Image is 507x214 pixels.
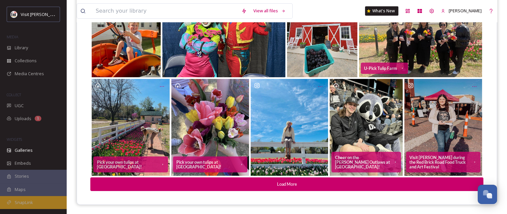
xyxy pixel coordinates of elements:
span: Library [15,45,28,51]
div: Pick your own tulips at [GEOGRAPHIC_DATA]! [97,160,157,169]
img: visitenid_logo.jpeg [11,11,17,18]
span: Stories [15,173,29,179]
span: Maps [15,186,26,193]
a: Pick your own tulips at [GEOGRAPHIC_DATA]! [91,79,171,176]
a: Visit [PERSON_NAME] during the Red Brick Road Food Truck and Art FestivalThe annual food truck fe... [403,79,483,176]
div: Visit [PERSON_NAME] during the Red Brick Road Food Truck and Art Festival [409,155,469,169]
a: Cheer on the [PERSON_NAME] Outlaws at [GEOGRAPHIC_DATA]! [329,79,403,176]
span: Visit [PERSON_NAME] [21,11,63,17]
span: Collections [15,58,37,64]
span: Media Centres [15,71,44,77]
span: Galleries [15,147,33,153]
div: U-Pick Tulip Farm [364,66,397,71]
a: What's New [365,6,398,16]
button: Open Chat [478,185,497,204]
input: Search your library [92,4,238,18]
span: SnapLink [15,199,33,206]
span: MEDIA [7,34,18,39]
span: Embeds [15,160,31,166]
a: Pick your own tulips at [GEOGRAPHIC_DATA]! [171,79,250,176]
a: [PERSON_NAME] [438,4,485,17]
span: COLLECT [7,92,21,97]
span: Uploads [15,115,31,122]
a: View all files [250,4,289,17]
div: Cheer on the [PERSON_NAME] Outlaws at [GEOGRAPHIC_DATA]! [335,155,390,169]
div: Pick your own tulips at [GEOGRAPHIC_DATA]! [176,160,236,169]
span: UGC [15,103,24,109]
div: 1 [35,116,41,121]
span: WIDGETS [7,137,22,142]
a: 🌷What a ✨magical✨day at teaandcountryestate with my sweet friend myah_marie14 👯‍♀️. We strolled a... [250,79,329,176]
span: [PERSON_NAME] [449,8,482,14]
button: Load More [90,177,483,191]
